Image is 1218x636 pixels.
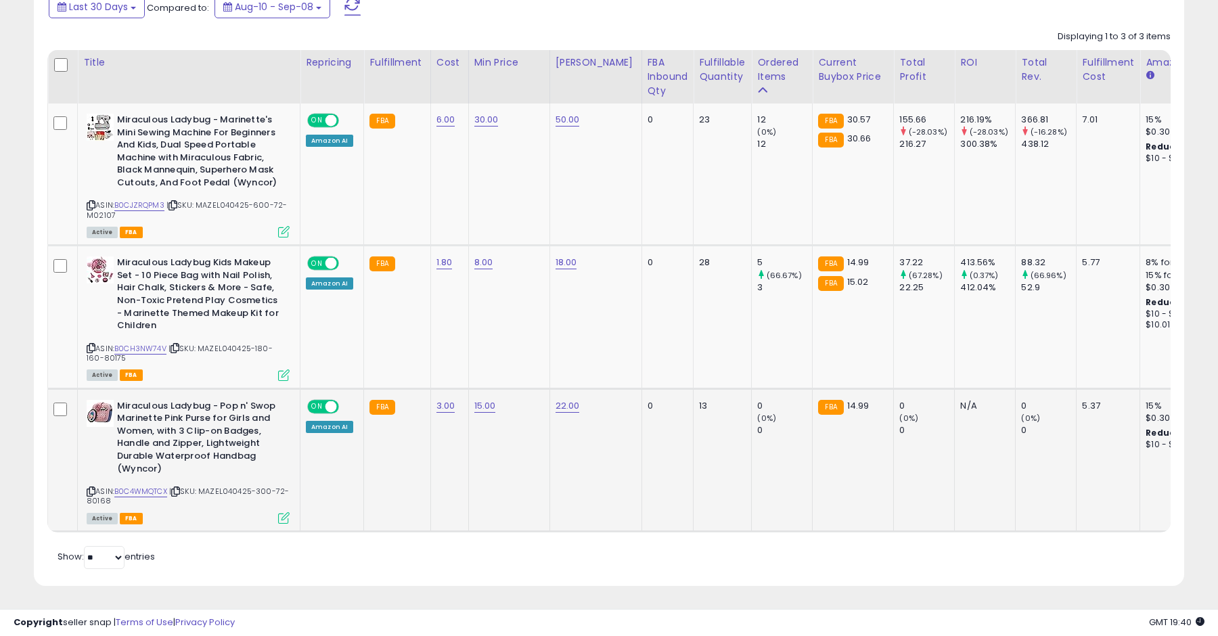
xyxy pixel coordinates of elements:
[87,227,118,238] span: All listings currently available for purchase on Amazon
[337,401,359,412] span: OFF
[757,424,812,436] div: 0
[970,270,999,281] small: (0.37%)
[757,400,812,412] div: 0
[117,400,281,478] b: Miraculous Ladybug - Pop n' Swop Marinette Pink Purse for Girls and Women, with 3 Clip-on Badges,...
[474,399,496,413] a: 15.00
[847,256,870,269] span: 14.99
[899,55,949,84] div: Total Profit
[436,399,455,413] a: 3.00
[847,113,871,126] span: 30.57
[1082,400,1129,412] div: 5.37
[556,256,577,269] a: 18.00
[436,55,463,70] div: Cost
[120,369,143,381] span: FBA
[87,343,273,363] span: | SKU: MAZEL040425-180-160-80175
[1082,55,1134,84] div: Fulfillment Cost
[1082,256,1129,269] div: 5.77
[83,55,294,70] div: Title
[556,55,636,70] div: [PERSON_NAME]
[1021,114,1076,126] div: 366.81
[87,114,114,141] img: 51oZhWVpgtL._SL40_.jpg
[369,114,394,129] small: FBA
[960,138,1015,150] div: 300.38%
[847,399,870,412] span: 14.99
[1146,70,1154,82] small: Amazon Fees.
[818,114,843,129] small: FBA
[1021,400,1076,412] div: 0
[14,616,235,629] div: seller snap | |
[87,256,114,283] img: 51z1iv8nEAL._SL40_.jpg
[1021,55,1070,84] div: Total Rev.
[899,114,954,126] div: 155.66
[306,421,353,433] div: Amazon AI
[960,256,1015,269] div: 413.56%
[1021,256,1076,269] div: 88.32
[114,200,164,211] a: B0CJZRQPM3
[120,513,143,524] span: FBA
[1031,270,1066,281] small: (66.96%)
[899,400,954,412] div: 0
[1021,413,1040,424] small: (0%)
[847,132,872,145] span: 30.66
[306,277,353,290] div: Amazon AI
[474,55,544,70] div: Min Price
[818,276,843,291] small: FBA
[899,281,954,294] div: 22.25
[970,127,1008,137] small: (-28.03%)
[306,55,358,70] div: Repricing
[1149,616,1204,629] span: 2025-10-9 19:40 GMT
[818,400,843,415] small: FBA
[757,138,812,150] div: 12
[436,113,455,127] a: 6.00
[87,486,289,506] span: | SKU: MAZEL040425-300-72-80168
[337,115,359,127] span: OFF
[847,275,869,288] span: 15.02
[757,127,776,137] small: (0%)
[699,55,746,84] div: Fulfillable Quantity
[309,401,325,412] span: ON
[1031,127,1067,137] small: (-16.28%)
[960,281,1015,294] div: 412.04%
[337,258,359,269] span: OFF
[1021,424,1076,436] div: 0
[960,114,1015,126] div: 216.19%
[899,138,954,150] div: 216.27
[87,369,118,381] span: All listings currently available for purchase on Amazon
[147,1,209,14] span: Compared to:
[309,258,325,269] span: ON
[757,256,812,269] div: 5
[369,256,394,271] small: FBA
[117,114,281,192] b: Miraculous Ladybug - Marinette's Mini Sewing Machine For Beginners And Kids, Dual Speed Portable ...
[818,55,888,84] div: Current Buybox Price
[116,616,173,629] a: Terms of Use
[87,400,114,427] img: 41lNuZfxqsL._SL40_.jpg
[175,616,235,629] a: Privacy Policy
[120,227,143,238] span: FBA
[757,413,776,424] small: (0%)
[1058,30,1171,43] div: Displaying 1 to 3 of 3 items
[899,256,954,269] div: 37.22
[58,550,155,563] span: Show: entries
[909,127,947,137] small: (-28.03%)
[474,113,499,127] a: 30.00
[699,114,741,126] div: 23
[909,270,943,281] small: (67.28%)
[757,114,812,126] div: 12
[114,486,167,497] a: B0C4WMQTCX
[757,281,812,294] div: 3
[1021,281,1076,294] div: 52.9
[767,270,802,281] small: (66.67%)
[556,113,580,127] a: 50.00
[757,55,807,84] div: Ordered Items
[648,256,683,269] div: 0
[87,513,118,524] span: All listings currently available for purchase on Amazon
[114,343,166,355] a: B0CH3NW74V
[309,115,325,127] span: ON
[87,200,287,220] span: | SKU: MAZEL040425-600-72-M02107
[818,256,843,271] small: FBA
[117,256,281,335] b: Miraculous Ladybug Kids Makeup Set - 10 Piece Bag with Nail Polish, Hair Chalk, Stickers & More -...
[648,55,688,98] div: FBA inbound Qty
[699,256,741,269] div: 28
[369,55,424,70] div: Fulfillment
[899,424,954,436] div: 0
